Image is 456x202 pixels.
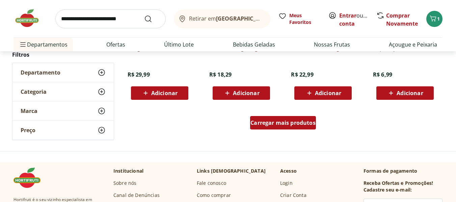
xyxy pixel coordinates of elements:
h3: Receba Ofertas e Promoções! [364,180,433,186]
a: Meus Favoritos [278,12,320,26]
p: Acesso [280,168,297,174]
p: Institucional [113,168,143,174]
span: Adicionar [397,90,423,96]
a: Comprar Novamente [386,12,418,27]
button: Marca [12,102,114,120]
button: Retirar em[GEOGRAPHIC_DATA]/[GEOGRAPHIC_DATA] [174,9,270,28]
span: Preço [21,127,35,134]
a: Ofertas [106,40,125,49]
button: Adicionar [131,86,188,100]
a: Login [280,180,293,186]
button: Categoria [12,82,114,101]
a: Sobre nós [113,180,136,186]
h3: Cadastre seu e-mail: [364,186,412,193]
img: Hortifruti [14,168,47,188]
a: Como comprar [197,192,231,199]
button: Adicionar [376,86,434,100]
span: Departamentos [19,36,68,53]
input: search [55,9,166,28]
button: Menu [19,36,27,53]
button: Adicionar [213,86,270,100]
span: Meus Favoritos [289,12,320,26]
span: R$ 6,99 [373,71,392,78]
a: Bebidas Geladas [233,40,275,49]
button: Submit Search [144,15,160,23]
img: Hortifruti [14,8,47,28]
span: R$ 18,29 [209,71,232,78]
span: Carregar mais produtos [250,120,316,125]
a: Entrar [339,12,356,19]
span: Categoria [21,88,47,95]
span: R$ 22,99 [291,71,313,78]
p: Links [DEMOGRAPHIC_DATA] [197,168,266,174]
span: R$ 29,99 [128,71,150,78]
button: Preço [12,121,114,140]
h2: Filtros [12,48,114,61]
span: 1 [437,16,440,22]
span: Departamento [21,69,60,76]
span: Adicionar [315,90,341,96]
button: Adicionar [294,86,352,100]
span: Adicionar [233,90,259,96]
span: Retirar em [189,16,264,22]
a: Nossas Frutas [314,40,350,49]
a: Canal de Denúncias [113,192,160,199]
button: Departamento [12,63,114,82]
span: ou [339,11,369,28]
b: [GEOGRAPHIC_DATA]/[GEOGRAPHIC_DATA] [216,15,330,22]
p: Formas de pagamento [364,168,442,174]
a: Fale conosco [197,180,226,186]
span: Adicionar [151,90,178,96]
a: Carregar mais produtos [250,116,316,132]
a: Criar conta [339,12,376,27]
a: Último Lote [164,40,194,49]
a: Criar Conta [280,192,306,199]
span: Marca [21,108,37,114]
a: Açougue e Peixaria [389,40,437,49]
button: Carrinho [426,11,442,27]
